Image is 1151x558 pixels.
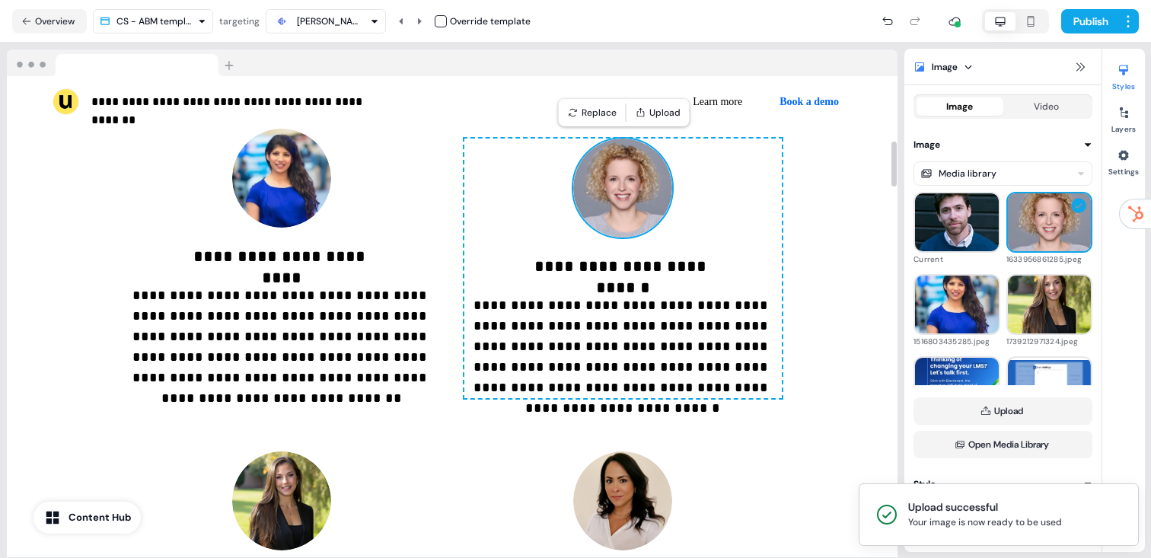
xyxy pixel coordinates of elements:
button: Publish [1061,9,1118,33]
button: Video [1003,97,1090,116]
button: Upload [913,397,1092,425]
img: Current [915,180,999,264]
img: Image [232,451,331,550]
img: Image [573,139,672,238]
div: [PERSON_NAME] [297,14,358,29]
div: CS - ABM template [116,14,192,29]
div: Learn moreBook a demo [458,88,852,116]
div: Video [1034,99,1059,114]
button: Settings [1102,143,1145,177]
img: 1633956861285.jpeg [1008,180,1092,264]
div: 1516803435285.jpeg [913,335,1000,349]
div: 1633956861285.jpeg [1006,253,1093,266]
button: Overview [12,9,87,33]
img: Image [232,129,331,228]
button: Replace [562,102,623,123]
div: Your image is now ready to be used [908,515,1062,530]
img: Oct-01-2025_13-22-10.gif [1008,360,1092,413]
div: Override template [450,14,531,29]
div: Upload successful [908,499,1062,515]
img: 1516803435285.jpeg [915,263,999,346]
button: Image [913,137,1092,152]
div: Image [932,59,958,75]
img: 1739212971324.jpeg [1008,263,1092,346]
button: Learn more [681,88,754,116]
button: Upload [630,102,687,123]
div: Current [913,253,1000,266]
img: Browser topbar [7,49,241,77]
img: Image [573,451,672,550]
button: [PERSON_NAME] [266,9,386,33]
button: Content Hub [33,502,141,534]
button: Styles [1102,58,1145,91]
div: 1739212971324.jpeg [1006,335,1093,349]
div: Media library [939,166,996,181]
button: Open Media Library [913,431,1092,458]
div: Image [913,137,940,152]
button: Layers [1102,100,1145,134]
button: Book a demo [767,88,852,116]
div: Content Hub [69,510,132,525]
div: Image [946,99,973,114]
button: Image [917,97,1003,116]
div: targeting [219,14,260,29]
